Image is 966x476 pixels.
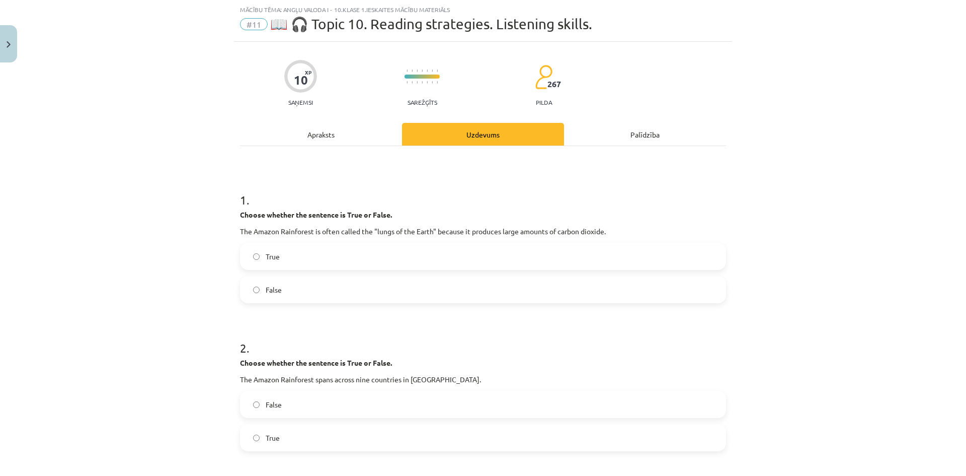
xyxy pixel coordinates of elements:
img: icon-short-line-57e1e144782c952c97e751825c79c345078a6d821885a25fce030b3d8c18986b.svg [437,81,438,84]
img: icon-short-line-57e1e144782c952c97e751825c79c345078a6d821885a25fce030b3d8c18986b.svg [432,70,433,72]
img: icon-short-line-57e1e144782c952c97e751825c79c345078a6d821885a25fce030b3d8c18986b.svg [407,70,408,72]
img: icon-short-line-57e1e144782c952c97e751825c79c345078a6d821885a25fce030b3d8c18986b.svg [417,81,418,84]
p: The Amazon Rainforest is often called the "lungs of the Earth" because it produces large amounts ... [240,226,726,237]
img: icon-short-line-57e1e144782c952c97e751825c79c345078a6d821885a25fce030b3d8c18986b.svg [432,81,433,84]
span: 📖 🎧 Topic 10. Reading strategies. Listening skills. [270,16,592,32]
div: 10 [294,73,308,87]
img: icon-short-line-57e1e144782c952c97e751825c79c345078a6d821885a25fce030b3d8c18986b.svg [422,70,423,72]
img: icon-short-line-57e1e144782c952c97e751825c79c345078a6d821885a25fce030b3d8c18986b.svg [437,70,438,72]
div: Palīdzība [564,123,726,146]
img: icon-short-line-57e1e144782c952c97e751825c79c345078a6d821885a25fce030b3d8c18986b.svg [417,70,418,72]
strong: Choose whether the sentence is True or False. [240,358,392,367]
img: students-c634bb4e5e11cddfef0936a35e636f08e4e9abd3cc4e673bd6f9a4125e45ecb1.svg [535,64,552,90]
span: True [266,251,280,262]
h1: 2 . [240,323,726,355]
div: Mācību tēma: Angļu valoda i - 10.klase 1.ieskaites mācību materiāls [240,6,726,13]
img: icon-short-line-57e1e144782c952c97e751825c79c345078a6d821885a25fce030b3d8c18986b.svg [412,81,413,84]
p: The Amazon Rainforest spans across nine countries in [GEOGRAPHIC_DATA]. [240,374,726,385]
span: XP [305,70,311,75]
div: Uzdevums [402,123,564,146]
input: True [253,435,260,441]
span: 267 [547,80,561,89]
p: Sarežģīts [408,99,437,106]
input: False [253,287,260,293]
span: True [266,433,280,443]
span: False [266,285,282,295]
input: True [253,253,260,260]
img: icon-short-line-57e1e144782c952c97e751825c79c345078a6d821885a25fce030b3d8c18986b.svg [407,81,408,84]
strong: Choose whether the sentence is True or False. [240,210,392,219]
img: icon-short-line-57e1e144782c952c97e751825c79c345078a6d821885a25fce030b3d8c18986b.svg [427,81,428,84]
span: #11 [240,18,268,30]
span: False [266,399,282,410]
p: pilda [536,99,552,106]
img: icon-short-line-57e1e144782c952c97e751825c79c345078a6d821885a25fce030b3d8c18986b.svg [422,81,423,84]
img: icon-short-line-57e1e144782c952c97e751825c79c345078a6d821885a25fce030b3d8c18986b.svg [412,70,413,72]
img: icon-close-lesson-0947bae3869378f0d4975bcd49f059093ad1ed9edebbc8119c70593378902aed.svg [7,41,11,48]
h1: 1 . [240,175,726,207]
input: False [253,401,260,408]
p: Saņemsi [284,99,317,106]
img: icon-short-line-57e1e144782c952c97e751825c79c345078a6d821885a25fce030b3d8c18986b.svg [427,70,428,72]
div: Apraksts [240,123,402,146]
